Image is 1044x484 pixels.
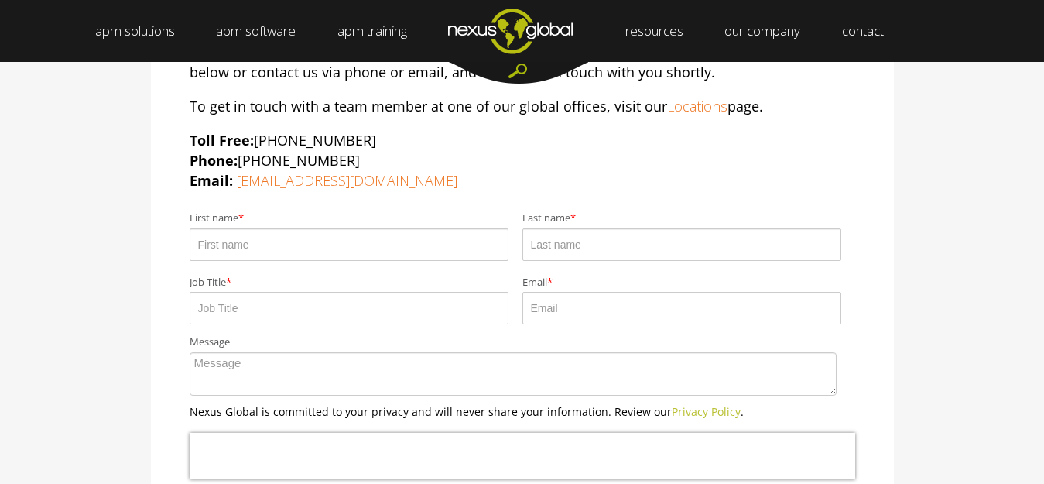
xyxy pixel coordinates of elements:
[237,171,457,190] a: [EMAIL_ADDRESS][DOMAIN_NAME]
[190,131,254,149] strong: Toll Free:
[190,336,230,348] span: Message
[190,228,508,261] input: First name
[522,228,841,261] input: Last name
[190,151,238,170] strong: Phone:
[522,292,841,324] input: Email
[190,42,855,82] p: Questions about our APM products and solutions? We’d love to hear from you. Submit the form below...
[190,171,233,190] strong: Email:
[190,433,855,479] iframe: reCAPTCHA
[190,403,855,420] p: Nexus Global is committed to your privacy and will never share your information. Review our .
[672,404,741,419] a: Privacy Policy
[190,292,508,324] input: Job Title
[190,130,855,191] p: [PHONE_NUMBER] [PHONE_NUMBER]
[522,212,570,225] span: Last name
[667,97,727,115] a: Locations
[522,276,547,289] span: Email
[190,96,855,116] p: To get in touch with a team member at one of our global offices, visit our page.
[190,276,226,289] span: Job Title
[190,212,238,225] span: First name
